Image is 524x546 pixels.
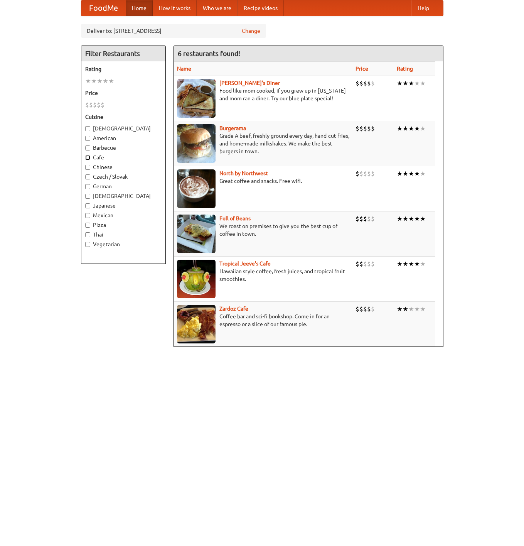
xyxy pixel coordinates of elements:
[367,305,371,313] li: $
[403,124,408,133] li: ★
[397,305,403,313] li: ★
[101,101,104,109] li: $
[85,126,90,131] input: [DEMOGRAPHIC_DATA]
[420,305,426,313] li: ★
[403,215,408,223] li: ★
[177,79,216,118] img: sallys.jpg
[85,240,162,248] label: Vegetarian
[85,163,162,171] label: Chinese
[85,144,162,152] label: Barbecue
[371,79,375,88] li: $
[397,124,403,133] li: ★
[177,132,349,155] p: Grade A beef, freshly ground every day, hand-cut fries, and home-made milkshakes. We make the bes...
[85,173,162,181] label: Czech / Slovak
[177,169,216,208] img: north.jpg
[359,124,363,133] li: $
[408,79,414,88] li: ★
[85,136,90,141] input: American
[414,124,420,133] li: ★
[85,174,90,179] input: Czech / Slovak
[219,215,251,221] a: Full of Beans
[219,125,246,131] a: Burgerama
[85,155,90,160] input: Cafe
[85,192,162,200] label: [DEMOGRAPHIC_DATA]
[359,169,363,178] li: $
[363,124,367,133] li: $
[177,177,349,185] p: Great coffee and snacks. Free wifi.
[178,50,240,57] ng-pluralize: 6 restaurants found!
[397,66,413,72] a: Rating
[414,260,420,268] li: ★
[359,215,363,223] li: $
[363,260,367,268] li: $
[85,101,89,109] li: $
[356,215,359,223] li: $
[85,134,162,142] label: American
[177,305,216,343] img: zardoz.jpg
[103,77,108,85] li: ★
[85,202,162,210] label: Japanese
[177,222,349,238] p: We roast on premises to give you the best cup of coffee in town.
[81,46,165,61] h4: Filter Restaurants
[97,101,101,109] li: $
[356,79,359,88] li: $
[359,79,363,88] li: $
[397,215,403,223] li: ★
[420,79,426,88] li: ★
[85,184,90,189] input: German
[367,215,371,223] li: $
[85,77,91,85] li: ★
[85,242,90,247] input: Vegetarian
[397,79,403,88] li: ★
[219,260,271,267] a: Tropical Jeeve's Cafe
[414,169,420,178] li: ★
[108,77,114,85] li: ★
[81,0,126,16] a: FoodMe
[356,305,359,313] li: $
[363,305,367,313] li: $
[408,305,414,313] li: ★
[367,169,371,178] li: $
[403,260,408,268] li: ★
[85,213,90,218] input: Mexican
[81,24,266,38] div: Deliver to: [STREET_ADDRESS]
[238,0,284,16] a: Recipe videos
[420,260,426,268] li: ★
[420,124,426,133] li: ★
[371,215,375,223] li: $
[367,79,371,88] li: $
[420,169,426,178] li: ★
[363,79,367,88] li: $
[397,260,403,268] li: ★
[371,260,375,268] li: $
[197,0,238,16] a: Who we are
[414,305,420,313] li: ★
[85,223,90,228] input: Pizza
[85,221,162,229] label: Pizza
[408,169,414,178] li: ★
[219,80,280,86] a: [PERSON_NAME]'s Diner
[356,124,359,133] li: $
[97,77,103,85] li: ★
[219,170,268,176] a: North by Northwest
[89,101,93,109] li: $
[219,306,248,312] a: Zardoz Cafe
[356,66,368,72] a: Price
[85,65,162,73] h5: Rating
[356,260,359,268] li: $
[371,124,375,133] li: $
[153,0,197,16] a: How it works
[414,79,420,88] li: ★
[85,145,90,150] input: Barbecue
[85,183,162,190] label: German
[411,0,435,16] a: Help
[85,113,162,121] h5: Cuisine
[397,169,403,178] li: ★
[177,87,349,102] p: Food like mom cooked, if you grew up in [US_STATE] and mom ran a diner. Try our blue plate special!
[371,169,375,178] li: $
